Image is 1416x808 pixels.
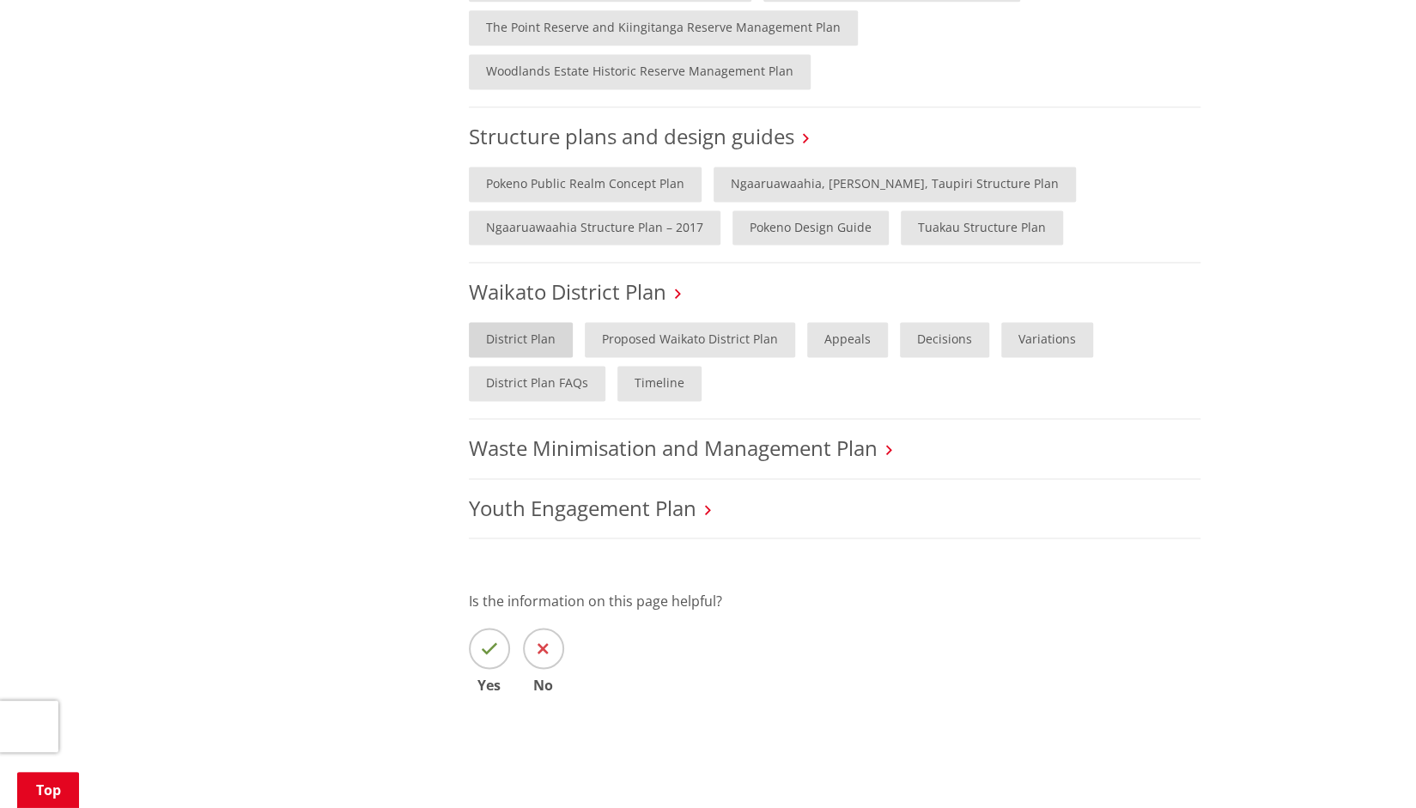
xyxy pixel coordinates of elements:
p: Is the information on this page helpful? [469,590,1200,611]
a: District Plan [469,322,573,357]
a: District Plan FAQs [469,366,605,401]
a: Waste Minimisation and Management Plan [469,434,878,462]
a: Youth Engagement Plan [469,494,696,522]
a: Pokeno Design Guide [732,210,889,246]
a: Appeals [807,322,888,357]
a: Ngaaruawaahia, [PERSON_NAME], Taupiri Structure Plan [714,167,1076,202]
a: Structure plans and design guides [469,122,794,150]
a: Tuakau Structure Plan [901,210,1063,246]
a: Woodlands Estate Historic Reserve Management Plan [469,54,811,89]
a: Proposed Waikato District Plan [585,322,795,357]
a: Ngaaruawaahia Structure Plan – 2017 [469,210,720,246]
a: Top [17,772,79,808]
a: Pokeno Public Realm Concept Plan [469,167,702,202]
a: Variations [1001,322,1093,357]
a: Waikato District Plan [469,277,666,306]
span: Yes [469,677,510,691]
span: No [523,677,564,691]
a: Timeline [617,366,702,401]
a: The Point Reserve and Kiingitanga Reserve Management Plan [469,10,858,46]
iframe: Messenger Launcher [1337,736,1399,798]
a: Decisions [900,322,989,357]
